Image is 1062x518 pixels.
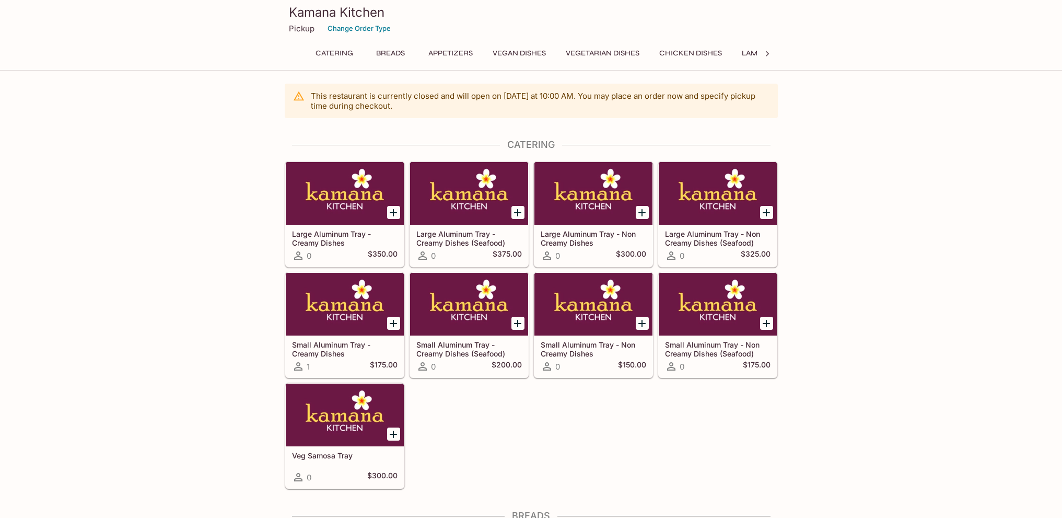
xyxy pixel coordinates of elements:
a: Large Aluminum Tray - Creamy Dishes (Seafood)0$375.00 [410,162,529,267]
span: 0 [431,251,436,261]
button: Add Small Aluminum Tray - Non Creamy Dishes [636,317,649,330]
button: Appetizers [423,46,479,61]
div: Large Aluminum Tray - Creamy Dishes (Seafood) [410,162,528,225]
button: Vegetarian Dishes [560,46,645,61]
div: Small Aluminum Tray - Creamy Dishes [286,273,404,336]
a: Large Aluminum Tray - Non Creamy Dishes0$300.00 [534,162,653,267]
a: Small Aluminum Tray - Creamy Dishes (Seafood)0$200.00 [410,272,529,378]
a: Small Aluminum Tray - Non Creamy Dishes (Seafood)0$175.00 [658,272,777,378]
span: 0 [680,251,684,261]
div: Large Aluminum Tray - Non Creamy Dishes (Seafood) [659,162,777,225]
a: Large Aluminum Tray - Non Creamy Dishes (Seafood)0$325.00 [658,162,777,267]
div: Large Aluminum Tray - Creamy Dishes [286,162,404,225]
h5: $300.00 [616,249,646,262]
button: Add Large Aluminum Tray - Creamy Dishes (Seafood) [511,206,524,219]
h5: $325.00 [741,249,771,262]
h5: Large Aluminum Tray - Creamy Dishes (Seafood) [416,229,522,247]
span: 0 [307,473,311,482]
button: Breads [367,46,414,61]
h5: $350.00 [368,249,398,262]
h5: Veg Samosa Tray [292,451,398,460]
button: Add Small Aluminum Tray - Creamy Dishes [387,317,400,330]
h5: Small Aluminum Tray - Non Creamy Dishes [541,340,646,358]
span: 0 [555,362,560,372]
button: Add Large Aluminum Tray - Non Creamy Dishes (Seafood) [760,206,773,219]
a: Veg Samosa Tray0$300.00 [285,383,404,489]
span: 1 [307,362,310,372]
span: 0 [307,251,311,261]
h5: $375.00 [493,249,522,262]
button: Lamb Dishes [736,46,796,61]
h5: $150.00 [618,360,646,373]
button: Add Small Aluminum Tray - Creamy Dishes (Seafood) [511,317,524,330]
div: Small Aluminum Tray - Non Creamy Dishes (Seafood) [659,273,777,336]
h4: Catering [285,139,778,151]
h5: $300.00 [367,471,398,484]
button: Catering [310,46,359,61]
h5: Large Aluminum Tray - Creamy Dishes [292,229,398,247]
span: 0 [680,362,684,372]
button: Add Large Aluminum Tray - Non Creamy Dishes [636,206,649,219]
h5: $175.00 [743,360,771,373]
button: Add Large Aluminum Tray - Creamy Dishes [387,206,400,219]
div: Veg Samosa Tray [286,384,404,446]
button: Add Veg Samosa Tray [387,428,400,441]
h3: Kamana Kitchen [289,4,774,20]
h5: $200.00 [492,360,522,373]
button: Add Small Aluminum Tray - Non Creamy Dishes (Seafood) [760,317,773,330]
a: Small Aluminum Tray - Creamy Dishes1$175.00 [285,272,404,378]
button: Chicken Dishes [653,46,728,61]
h5: Large Aluminum Tray - Non Creamy Dishes (Seafood) [665,229,771,247]
h5: Small Aluminum Tray - Creamy Dishes (Seafood) [416,340,522,358]
p: Pickup [289,24,314,33]
h5: $175.00 [370,360,398,373]
p: This restaurant is currently closed and will open on [DATE] at 10:00 AM . You may place an order ... [311,91,769,111]
span: 0 [431,362,436,372]
a: Small Aluminum Tray - Non Creamy Dishes0$150.00 [534,272,653,378]
div: Small Aluminum Tray - Non Creamy Dishes [534,273,652,336]
span: 0 [555,251,560,261]
h5: Small Aluminum Tray - Non Creamy Dishes (Seafood) [665,340,771,358]
div: Small Aluminum Tray - Creamy Dishes (Seafood) [410,273,528,336]
button: Vegan Dishes [487,46,552,61]
h5: Large Aluminum Tray - Non Creamy Dishes [541,229,646,247]
a: Large Aluminum Tray - Creamy Dishes0$350.00 [285,162,404,267]
button: Change Order Type [323,20,395,37]
h5: Small Aluminum Tray - Creamy Dishes [292,340,398,358]
div: Large Aluminum Tray - Non Creamy Dishes [534,162,652,225]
